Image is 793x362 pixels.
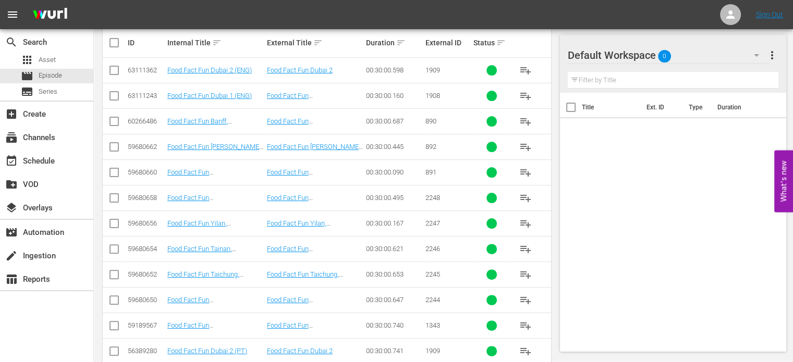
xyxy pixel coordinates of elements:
[756,10,783,19] a: Sign Out
[267,168,332,192] a: Food Fact Fun [GEOGRAPHIC_DATA], [GEOGRAPHIC_DATA]
[313,38,323,47] span: sort
[128,117,164,125] div: 60266486
[425,219,440,227] span: 2247
[366,143,422,151] div: 00:30:00.445
[39,55,56,65] span: Asset
[425,66,440,74] span: 1909
[128,245,164,253] div: 59680654
[366,36,422,49] div: Duration
[366,347,422,355] div: 00:30:00.741
[519,141,532,153] span: playlist_add
[128,66,164,74] div: 63111362
[513,211,538,236] button: playlist_add
[513,288,538,313] button: playlist_add
[473,36,510,49] div: Status
[267,117,332,141] a: Food Fact Fun [GEOGRAPHIC_DATA], [GEOGRAPHIC_DATA]
[267,347,333,355] a: Food Fact Fun Dubai 2
[39,86,57,97] span: Series
[366,92,422,99] div: 00:30:00.160
[267,219,331,235] a: Food Fact Fun Yilan, [GEOGRAPHIC_DATA]
[366,245,422,253] div: 00:30:00.621
[682,93,711,122] th: Type
[658,45,671,67] span: 0
[267,66,333,74] a: Food Fact Fun Dubai 2
[519,319,532,332] span: playlist_add
[21,85,33,98] span: Series
[39,70,62,81] span: Episode
[366,321,422,329] div: 00:30:00.740
[267,194,332,217] a: Food Fact Fun [GEOGRAPHIC_DATA], [GEOGRAPHIC_DATA]
[128,92,164,99] div: 63111243
[519,243,532,255] span: playlist_add
[513,313,538,338] button: playlist_add
[128,194,164,202] div: 59680658
[513,185,538,210] button: playlist_add
[396,38,406,47] span: sort
[128,270,164,278] div: 59680652
[425,296,440,304] span: 2244
[128,143,164,151] div: 59680662
[21,54,33,66] span: Asset
[366,296,422,304] div: 00:30:00.647
[128,347,164,355] div: 56389280
[267,143,363,158] a: Food Fact Fun [PERSON_NAME], [GEOGRAPHIC_DATA]
[513,236,538,261] button: playlist_add
[366,66,422,74] div: 00:30:00.598
[513,109,538,134] button: playlist_add
[267,36,363,49] div: External Title
[519,192,532,204] span: playlist_add
[167,245,246,260] a: Food Fact Fun Tainan, [GEOGRAPHIC_DATA] (DU)
[366,168,422,176] div: 00:30:00.090
[519,217,532,230] span: playlist_add
[6,8,19,21] span: menu
[5,226,18,239] span: Automation
[267,321,332,345] a: Food Fact Fun [GEOGRAPHIC_DATA], [GEOGRAPHIC_DATA]
[425,270,440,278] span: 2245
[711,93,774,122] th: Duration
[513,83,538,108] button: playlist_add
[267,245,332,268] a: Food Fact Fun [GEOGRAPHIC_DATA], [GEOGRAPHIC_DATA]
[5,36,18,48] span: Search
[5,131,18,144] span: Channels
[513,58,538,83] button: playlist_add
[519,64,532,77] span: playlist_add
[366,117,422,125] div: 00:30:00.687
[128,219,164,227] div: 59680656
[128,296,164,304] div: 59680650
[167,270,246,286] a: Food Fact Fun Taichung, [GEOGRAPHIC_DATA] (DU)
[167,347,247,355] a: Food Fact Fun Dubai 2 (PT)
[519,294,532,306] span: playlist_add
[513,160,538,185] button: playlist_add
[774,150,793,212] button: Open Feedback Widget
[167,66,252,74] a: Food Fact Fun Dubai 2 (ENG)
[519,90,532,102] span: playlist_add
[267,296,332,319] a: Food Fact Fun [GEOGRAPHIC_DATA], [GEOGRAPHIC_DATA]
[640,93,682,122] th: Ext. ID
[496,38,506,47] span: sort
[267,270,343,286] a: Food Fact Fun Taichung, [GEOGRAPHIC_DATA]
[513,262,538,287] button: playlist_add
[167,143,263,158] a: Food Fact Fun [PERSON_NAME], [GEOGRAPHIC_DATA] (DU)
[5,273,18,285] span: Reports
[425,143,436,151] span: 892
[5,178,18,191] span: VOD
[366,270,422,278] div: 00:30:00.653
[425,194,440,202] span: 2248
[425,245,440,253] span: 2246
[167,194,246,217] a: Food Fact Fun [GEOGRAPHIC_DATA], [GEOGRAPHIC_DATA] (DU)
[167,36,263,49] div: Internal Title
[167,92,252,99] a: Food Fact Fun Dubai 1 (ENG)
[128,39,164,47] div: ID
[425,92,440,99] span: 1908
[5,155,18,167] span: Schedule
[21,70,33,82] span: Episode
[568,41,769,70] div: Default Workspace
[519,268,532,281] span: playlist_add
[519,166,532,179] span: playlist_add
[425,117,436,125] span: 890
[212,38,222,47] span: sort
[519,345,532,357] span: playlist_add
[582,93,640,122] th: Title
[128,168,164,176] div: 59680660
[425,321,440,329] span: 1343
